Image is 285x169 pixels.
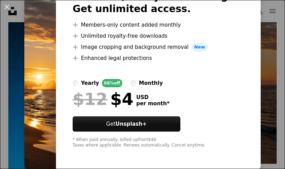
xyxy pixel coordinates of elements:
div: $4 [73,90,133,108]
button: GetUnsplash+ [73,116,180,132]
div: * When paid annually, billed upfront $48 Taxes where applicable. Renews automatically. Cancel any... [73,137,244,148]
span: per month * [136,100,170,107]
strong: Unsplash+ [115,121,147,127]
span: USD [136,94,170,100]
span: New [192,43,208,51]
li: Unlimited royalty-free downloads [73,32,244,40]
li: Image cropping and background removal [73,43,244,51]
input: yearly66%off [73,80,78,86]
span: $12 [73,90,107,108]
li: Enhanced legal protections [73,54,244,62]
div: 66% off [102,79,122,87]
div: monthly [139,79,163,87]
li: Members-only content added monthly [73,21,244,29]
input: monthly [131,80,136,86]
div: yearly [81,79,99,87]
